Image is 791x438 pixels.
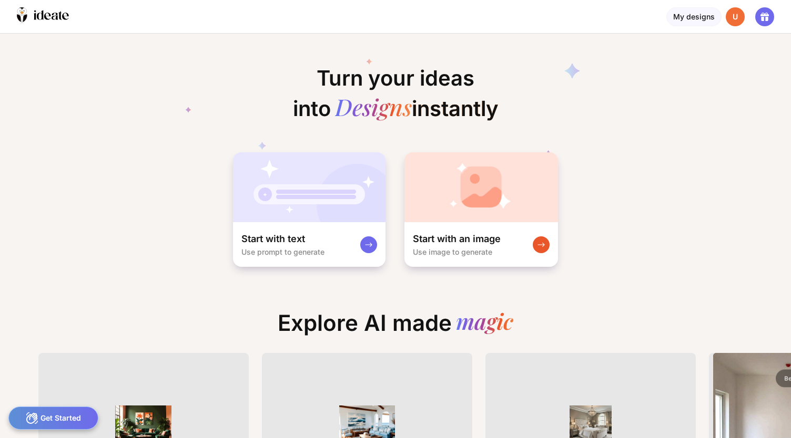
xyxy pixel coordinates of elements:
[241,233,305,245] div: Start with text
[8,406,98,430] div: Get Started
[269,310,522,345] div: Explore AI made
[666,7,722,26] div: My designs
[413,247,492,256] div: Use image to generate
[726,7,745,26] div: U
[233,152,386,222] img: startWithTextCardBg.jpg
[404,152,558,222] img: startWithImageCardBg.jpg
[241,247,324,256] div: Use prompt to generate
[456,310,513,336] div: magic
[413,233,501,245] div: Start with an image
